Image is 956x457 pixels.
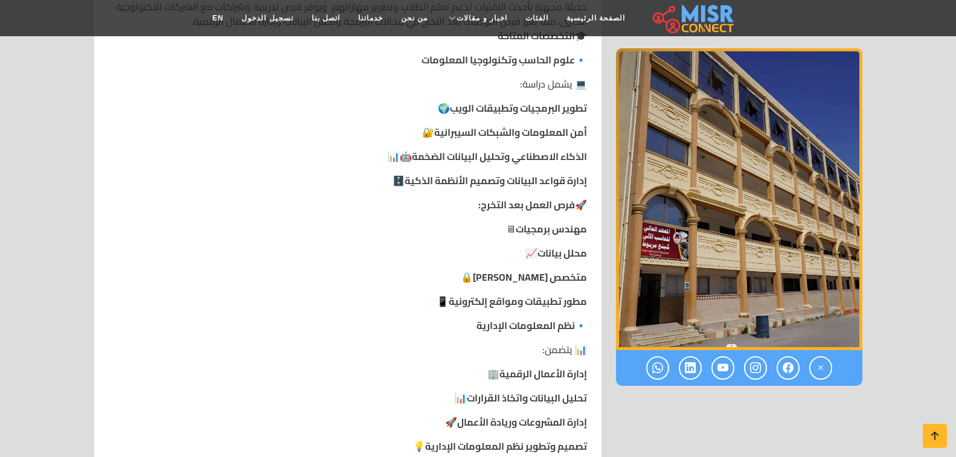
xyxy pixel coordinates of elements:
strong: تطوير البرمجيات وتطبيقات الويب [450,99,587,117]
a: خدماتنا [349,7,392,30]
strong: إدارة الأعمال الرقمية [499,365,587,383]
p: 🔹 [109,53,587,67]
a: من نحن [392,7,437,30]
strong: أمن المعلومات والشبكات السيبرانية [434,123,587,141]
span: اخبار و مقالات [457,13,507,24]
a: الصفحة الرئيسية [557,7,634,30]
p: 🚀 [109,197,587,212]
a: اتصل بنا [303,7,349,30]
strong: تصميم وتطوير نظم المعلومات الإدارية [425,437,587,455]
p: 🔒 [109,270,587,284]
strong: فرص العمل بعد التخرج: [478,196,575,214]
a: الفئات [516,7,557,30]
a: تسجيل الدخول [233,7,302,30]
p: 🖥 [109,222,587,236]
strong: مطور تطبيقات ومواقع إلكترونية [449,292,587,310]
strong: الذكاء الاصطناعي وتحليل البيانات الضخمة [412,147,587,165]
p: 🏢 [109,366,587,381]
p: 💻 يشمل دراسة: [109,77,587,91]
strong: محلل بيانات [537,244,587,262]
strong: علوم الحاسب وتكنولوجيا المعلومات [422,51,575,69]
strong: مهندس برمجيات [516,220,587,238]
p: 📈 [109,246,587,260]
p: 🔹 [109,318,587,333]
p: 📱 [109,294,587,308]
p: 🤖📊 [109,149,587,164]
img: المعهد العالي للحاسب الآلي بكنج مريوط – الإسكندرية [616,48,862,350]
img: main.misr_connect [653,3,734,33]
strong: متخصص [PERSON_NAME] [473,268,587,286]
p: 🚀 [109,415,587,429]
div: 1 / 1 [616,48,862,350]
strong: نظم المعلومات الإدارية [476,316,575,334]
strong: إدارة قواعد البيانات وتصميم الأنظمة الذكية [405,171,587,190]
p: 📊 يتضمن: [109,342,587,357]
a: اخبار و مقالات [437,7,516,30]
strong: تحليل البيانات واتخاذ القرارات [467,389,587,407]
p: 📊 [109,391,587,405]
p: 💡 [109,439,587,453]
p: 🔐 [109,125,587,139]
p: 🌍 [109,101,587,115]
p: 🗄️ [109,173,587,188]
strong: إدارة المشروعات وريادة الأعمال [457,413,587,431]
a: EN [204,7,233,30]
